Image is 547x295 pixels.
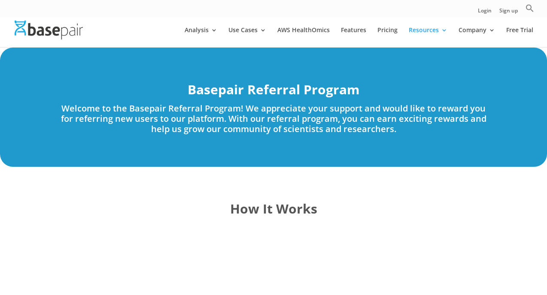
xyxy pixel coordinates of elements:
[409,27,447,47] a: Resources
[55,103,492,134] p: Welcome to the Basepair Referral Program! We appreciate your support and would like to reward you...
[478,8,492,17] a: Login
[185,27,217,47] a: Analysis
[499,8,518,17] a: Sign up
[377,27,398,47] a: Pricing
[15,21,83,39] img: Basepair
[526,4,534,12] svg: Search
[526,4,534,17] a: Search Icon Link
[459,27,495,47] a: Company
[277,27,330,47] a: AWS HealthOmics
[230,200,317,217] strong: How It Works
[341,27,366,47] a: Features
[188,81,359,98] strong: Basepair Referral Program
[228,27,266,47] a: Use Cases
[506,27,533,47] a: Free Trial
